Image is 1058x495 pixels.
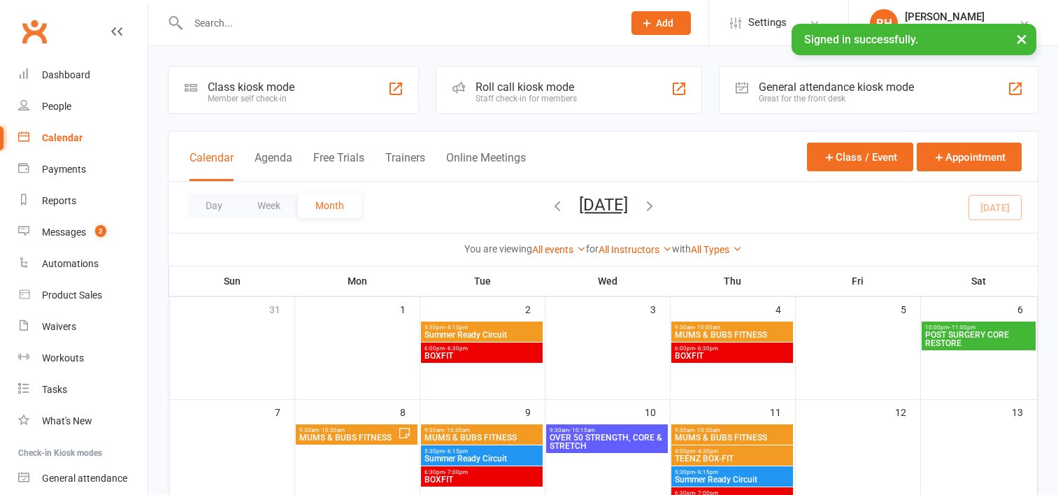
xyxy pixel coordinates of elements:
span: MUMS & BUBS FITNESS [299,433,398,442]
span: 9:30am [424,427,540,433]
span: MUMS & BUBS FITNESS [674,433,790,442]
button: Month [298,193,362,218]
span: 9:30am [299,427,398,433]
span: 10:00pm [924,324,1033,331]
span: - 10:15am [569,427,595,433]
div: 6 [1017,297,1037,320]
a: Workouts [18,343,148,374]
span: - 6:30pm [445,345,468,352]
div: 11 [770,400,795,423]
span: - 6:30pm [695,345,718,352]
div: [PERSON_NAME] [905,10,985,23]
div: 3 [650,297,670,320]
span: - 11:00pm [949,324,975,331]
button: Online Meetings [446,151,526,181]
span: 5:30pm [674,469,790,475]
div: 8 [400,400,420,423]
div: 9 [525,400,545,423]
a: Dashboard [18,59,148,91]
a: People [18,91,148,122]
span: 2 [95,225,106,237]
span: Add [656,17,673,29]
th: Wed [545,266,670,296]
span: - 10:30am [444,427,470,433]
div: 31 [269,297,294,320]
th: Tue [420,266,545,296]
div: Product Sales [42,289,102,301]
span: 9:30am [674,427,790,433]
span: 5:30pm [424,324,540,331]
strong: with [672,243,691,254]
a: Tasks [18,374,148,406]
span: - 10:30am [694,427,720,433]
div: Automations [42,258,99,269]
div: People [42,101,71,112]
div: 4 [775,297,795,320]
span: OVER 50 STRENGTH, CORE & STRETCH [549,433,665,450]
span: POST SURGERY CORE RESTORE [924,331,1033,347]
button: Calendar [190,151,234,181]
span: BOXFIT [424,352,540,360]
button: × [1009,24,1034,54]
div: Member self check-in [208,94,294,103]
span: BOXFIT [674,352,790,360]
span: - 4:30pm [695,448,718,454]
button: Trainers [385,151,425,181]
span: MUMS & BUBS FITNESS [424,433,540,442]
button: Appointment [917,143,1022,171]
span: 6:30pm [424,469,540,475]
a: All Types [691,244,742,255]
a: Reports [18,185,148,217]
a: All Instructors [599,244,672,255]
span: - 7:00pm [445,469,468,475]
div: Waivers [42,321,76,332]
span: Settings [748,7,787,38]
div: Messages [42,227,86,238]
span: 6:00pm [674,345,790,352]
strong: for [586,243,599,254]
a: All events [532,244,586,255]
span: BOXFIT [424,475,540,484]
span: 9:30am [549,427,665,433]
span: 6:00pm [424,345,540,352]
div: Roll call kiosk mode [476,80,577,94]
span: 4:00pm [674,448,790,454]
button: Day [188,193,240,218]
a: Waivers [18,311,148,343]
div: 5 [901,297,920,320]
a: Product Sales [18,280,148,311]
div: What's New [42,415,92,426]
span: Summer Ready Circuit [424,454,540,463]
div: 12 [895,400,920,423]
th: Fri [795,266,920,296]
div: Staff check-in for members [476,94,577,103]
span: Summer Ready Circuit [674,475,790,484]
span: 5:30pm [424,448,540,454]
a: Clubworx [17,14,52,49]
span: - 10:30am [319,427,345,433]
div: Workouts [42,352,84,364]
div: 1 [400,297,420,320]
span: - 10:00am [694,324,720,331]
span: - 6:15pm [695,469,718,475]
span: MUMS & BUBS FITNESS [674,331,790,339]
div: Great for the front desk [759,94,914,103]
th: Sun [169,266,294,296]
a: Calendar [18,122,148,154]
span: - 6:15pm [445,324,468,331]
a: Automations [18,248,148,280]
th: Mon [294,266,420,296]
div: 7 [275,400,294,423]
button: [DATE] [579,195,628,215]
div: Tasks [42,384,67,395]
button: Add [631,11,691,35]
div: 10 [645,400,670,423]
div: BH [870,9,898,37]
div: 2 [525,297,545,320]
button: Agenda [255,151,292,181]
div: Class kiosk mode [208,80,294,94]
span: TEENZ BOX-FIT [674,454,790,463]
input: Search... [184,13,613,33]
div: 13 [1012,400,1037,423]
div: Bernz-Body-Fit [905,23,985,36]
